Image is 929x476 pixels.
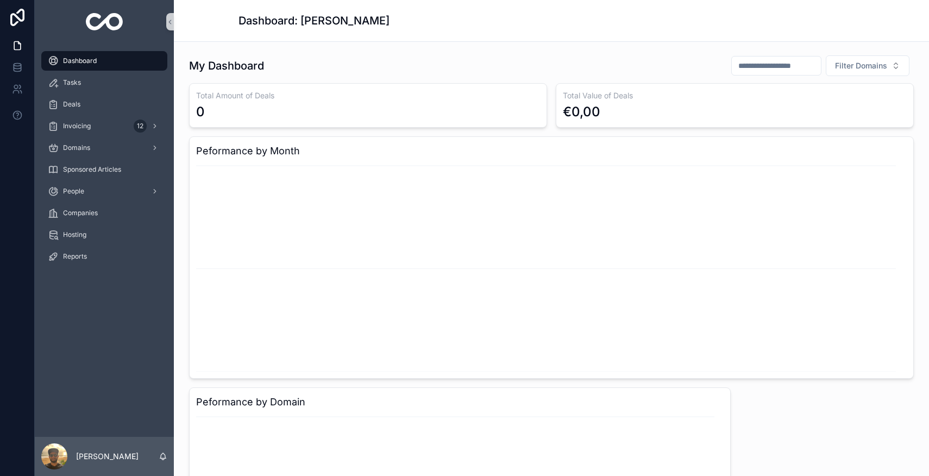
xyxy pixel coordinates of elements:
[826,55,909,76] button: Select Button
[196,103,205,121] div: 0
[196,143,907,159] h3: Peformance by Month
[41,225,167,245] a: Hosting
[835,60,887,71] span: Filter Domains
[563,103,600,121] div: €0,00
[196,90,540,101] h3: Total Amount of Deals
[41,160,167,179] a: Sponsored Articles
[196,163,907,372] div: chart
[41,116,167,136] a: Invoicing12
[86,13,123,30] img: App logo
[41,95,167,114] a: Deals
[189,58,264,73] h1: My Dashboard
[76,451,139,462] p: [PERSON_NAME]
[41,181,167,201] a: People
[41,203,167,223] a: Companies
[63,165,121,174] span: Sponsored Articles
[35,43,174,280] div: scrollable content
[134,120,147,133] div: 12
[41,73,167,92] a: Tasks
[63,187,84,196] span: People
[238,13,390,28] h1: Dashboard: [PERSON_NAME]
[41,138,167,158] a: Domains
[63,78,81,87] span: Tasks
[63,100,80,109] span: Deals
[63,122,91,130] span: Invoicing
[63,252,87,261] span: Reports
[63,209,98,217] span: Companies
[63,143,90,152] span: Domains
[41,247,167,266] a: Reports
[41,51,167,71] a: Dashboard
[63,230,86,239] span: Hosting
[63,57,97,65] span: Dashboard
[563,90,907,101] h3: Total Value of Deals
[196,394,724,410] h3: Peformance by Domain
